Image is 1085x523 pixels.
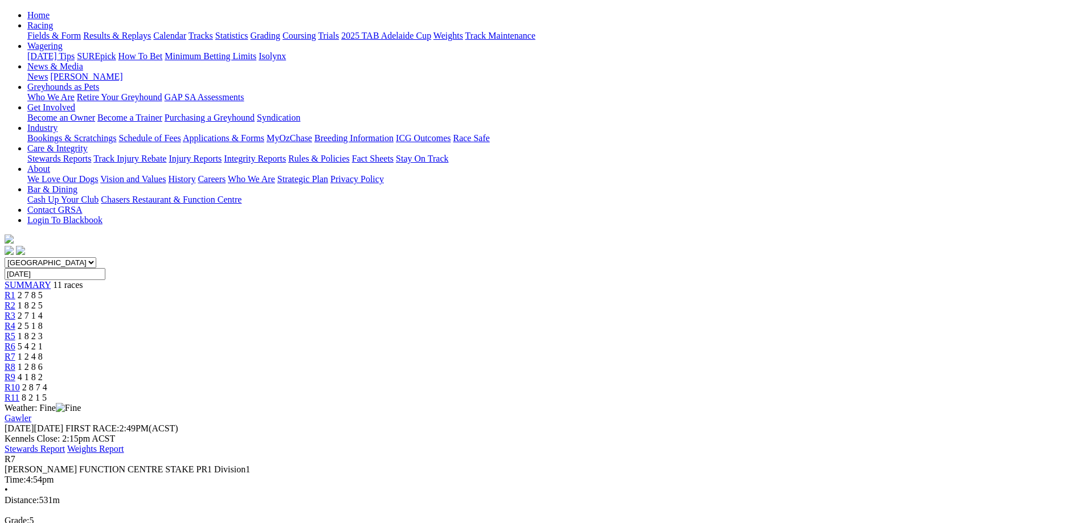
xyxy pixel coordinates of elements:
[5,434,1080,444] div: Kennels Close: 2:15pm ACST
[27,92,1080,102] div: Greyhounds as Pets
[465,31,535,40] a: Track Maintenance
[27,195,1080,205] div: Bar & Dining
[101,195,241,204] a: Chasers Restaurant & Function Centre
[27,143,88,153] a: Care & Integrity
[5,423,34,433] span: [DATE]
[5,475,1080,485] div: 4:54pm
[5,393,19,402] a: R11
[27,102,75,112] a: Get Involved
[27,72,48,81] a: News
[27,10,50,20] a: Home
[198,174,226,184] a: Careers
[27,154,91,163] a: Stewards Reports
[5,495,1080,505] div: 531m
[257,113,300,122] a: Syndication
[5,311,15,320] a: R3
[18,300,43,310] span: 1 8 2 5
[314,133,394,143] a: Breeding Information
[27,195,99,204] a: Cash Up Your Club
[27,205,82,215] a: Contact GRSA
[318,31,339,40] a: Trials
[77,51,116,61] a: SUREpick
[453,133,489,143] a: Race Safe
[5,352,15,361] a: R7
[27,113,95,122] a: Become an Owner
[5,234,14,244] img: logo-grsa-white.png
[5,341,15,351] a: R6
[27,133,116,143] a: Bookings & Scratchings
[169,154,222,163] a: Injury Reports
[288,154,350,163] a: Rules & Policies
[189,31,213,40] a: Tracks
[215,31,248,40] a: Statistics
[18,321,43,331] span: 2 5 1 8
[5,485,8,495] span: •
[259,51,286,61] a: Isolynx
[153,31,186,40] a: Calendar
[5,454,15,464] span: R7
[27,72,1080,82] div: News & Media
[341,31,431,40] a: 2025 TAB Adelaide Cup
[5,300,15,310] a: R2
[267,133,312,143] a: MyOzChase
[93,154,166,163] a: Track Injury Rebate
[16,246,25,255] img: twitter.svg
[67,444,124,454] a: Weights Report
[27,174,1080,184] div: About
[18,372,43,382] span: 4 1 8 2
[27,123,58,133] a: Industry
[18,290,43,300] span: 2 7 8 5
[5,382,20,392] a: R10
[183,133,264,143] a: Applications & Forms
[50,72,122,81] a: [PERSON_NAME]
[27,184,77,194] a: Bar & Dining
[396,154,448,163] a: Stay On Track
[27,215,103,225] a: Login To Blackbook
[5,280,51,290] a: SUMMARY
[18,362,43,372] span: 1 2 8 6
[396,133,451,143] a: ICG Outcomes
[27,174,98,184] a: We Love Our Dogs
[27,51,1080,61] div: Wagering
[251,31,280,40] a: Grading
[18,311,43,320] span: 2 7 1 4
[65,423,119,433] span: FIRST RACE:
[5,403,81,413] span: Weather: Fine
[27,133,1080,143] div: Industry
[27,164,50,174] a: About
[27,82,99,92] a: Greyhounds as Pets
[65,423,178,433] span: 2:49PM(ACST)
[5,331,15,341] a: R5
[5,475,26,484] span: Time:
[22,393,47,402] span: 8 2 1 5
[5,495,39,505] span: Distance:
[5,372,15,382] a: R9
[77,92,162,102] a: Retire Your Greyhound
[27,92,75,102] a: Who We Are
[5,464,1080,475] div: [PERSON_NAME] FUNCTION CENTRE STAKE PR1 Division1
[27,31,1080,41] div: Racing
[27,61,83,71] a: News & Media
[165,51,256,61] a: Minimum Betting Limits
[18,341,43,351] span: 5 4 2 1
[5,290,15,300] a: R1
[5,444,65,454] a: Stewards Report
[352,154,394,163] a: Fact Sheets
[5,246,14,255] img: facebook.svg
[27,20,53,30] a: Racing
[22,382,47,392] span: 2 8 7 4
[433,31,463,40] a: Weights
[83,31,151,40] a: Results & Replays
[118,51,163,61] a: How To Bet
[27,154,1080,164] div: Care & Integrity
[277,174,328,184] a: Strategic Plan
[56,403,81,413] img: Fine
[5,362,15,372] a: R8
[5,321,15,331] span: R4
